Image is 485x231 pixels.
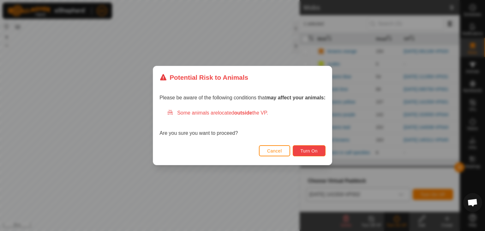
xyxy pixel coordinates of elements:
[159,95,326,100] span: Please be aware of the following conditions that
[218,110,268,115] span: located the VP.
[301,148,318,153] span: Turn On
[159,109,326,137] div: Are you sure you want to proceed?
[267,148,282,153] span: Cancel
[234,110,252,115] strong: outside
[266,95,326,100] strong: may affect your animals:
[159,72,248,82] div: Potential Risk to Animals
[463,193,482,212] div: Open chat
[293,145,326,156] button: Turn On
[167,109,326,117] div: Some animals are
[259,145,290,156] button: Cancel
